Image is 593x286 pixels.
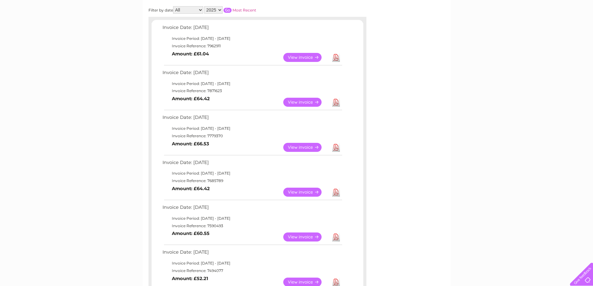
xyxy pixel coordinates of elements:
[283,98,329,107] a: View
[332,188,340,197] a: Download
[161,68,343,80] td: Invoice Date: [DATE]
[161,125,343,132] td: Invoice Period: [DATE] - [DATE]
[161,170,343,177] td: Invoice Period: [DATE] - [DATE]
[332,143,340,152] a: Download
[161,80,343,87] td: Invoice Period: [DATE] - [DATE]
[552,26,567,31] a: Contact
[172,96,210,101] b: Amount: £64.42
[476,3,519,11] a: 0333 014 3131
[161,113,343,125] td: Invoice Date: [DATE]
[161,222,343,230] td: Invoice Reference: 7590493
[539,26,548,31] a: Blog
[332,232,340,241] a: Download
[516,26,535,31] a: Telecoms
[332,98,340,107] a: Download
[572,26,587,31] a: Log out
[172,186,210,191] b: Amount: £64.42
[161,177,343,185] td: Invoice Reference: 7685789
[332,53,340,62] a: Download
[233,8,256,12] a: Most Recent
[172,141,209,147] b: Amount: £66.53
[283,232,329,241] a: View
[161,23,343,35] td: Invoice Date: [DATE]
[283,188,329,197] a: View
[283,143,329,152] a: View
[499,26,513,31] a: Energy
[148,6,312,14] div: Filter by date
[161,35,343,42] td: Invoice Period: [DATE] - [DATE]
[161,260,343,267] td: Invoice Period: [DATE] - [DATE]
[283,53,329,62] a: View
[161,132,343,140] td: Invoice Reference: 7779370
[161,203,343,215] td: Invoice Date: [DATE]
[161,158,343,170] td: Invoice Date: [DATE]
[483,26,495,31] a: Water
[161,87,343,95] td: Invoice Reference: 7871623
[150,3,444,30] div: Clear Business is a trading name of Verastar Limited (registered in [GEOGRAPHIC_DATA] No. 3667643...
[172,276,208,281] b: Amount: £52.21
[172,51,209,57] b: Amount: £61.04
[161,248,343,260] td: Invoice Date: [DATE]
[172,231,209,236] b: Amount: £60.55
[21,16,53,35] img: logo.png
[161,215,343,222] td: Invoice Period: [DATE] - [DATE]
[161,42,343,50] td: Invoice Reference: 7962911
[161,267,343,274] td: Invoice Reference: 7494077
